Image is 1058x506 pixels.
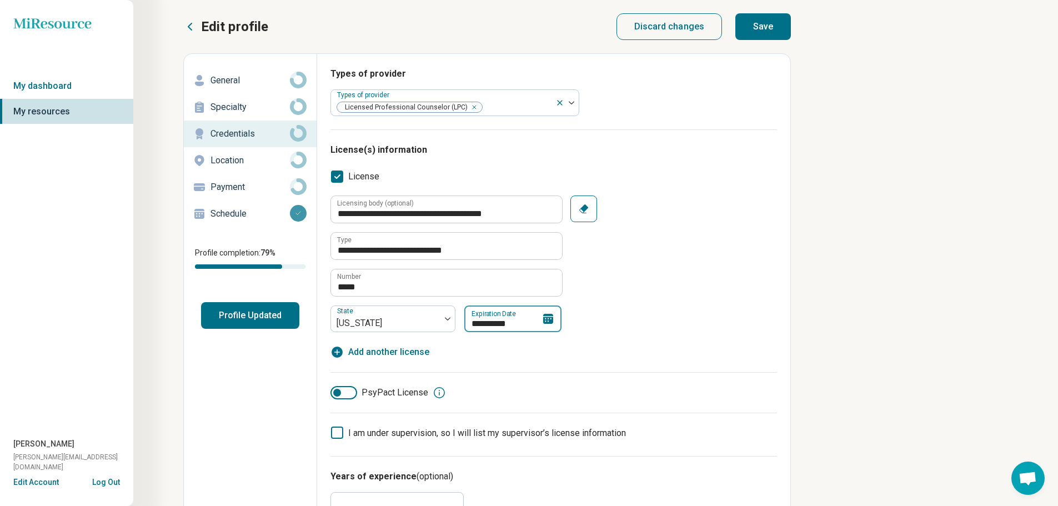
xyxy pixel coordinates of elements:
a: Credentials [184,121,317,147]
span: License [348,170,379,183]
span: [PERSON_NAME][EMAIL_ADDRESS][DOMAIN_NAME] [13,452,133,472]
div: Profile completion: [184,241,317,275]
button: Discard changes [616,13,723,40]
button: Add another license [330,345,429,359]
span: Add another license [348,345,429,359]
p: Schedule [210,207,290,221]
h3: Years of experience [330,470,777,483]
p: Specialty [210,101,290,114]
p: Edit profile [201,18,268,36]
p: Location [210,154,290,167]
label: Number [337,273,361,280]
label: Type [337,237,352,243]
label: PsyPact License [330,386,428,399]
span: I am under supervision, so I will list my supervisor’s license information [348,428,626,438]
button: Edit profile [183,18,268,36]
input: credential.licenses.0.name [331,233,562,259]
span: (optional) [417,471,453,482]
h3: Types of provider [330,67,777,81]
span: [PERSON_NAME] [13,438,74,450]
a: Specialty [184,94,317,121]
div: Profile completion [195,264,305,269]
span: 79 % [260,248,275,257]
span: Licensed Professional Counselor (LPC) [337,102,471,113]
p: Credentials [210,127,290,141]
a: Open chat [1011,462,1045,495]
a: Schedule [184,201,317,227]
button: Save [735,13,791,40]
a: Payment [184,174,317,201]
p: Payment [210,181,290,194]
label: State [337,307,355,315]
button: Edit Account [13,477,59,488]
h3: License(s) information [330,143,777,157]
a: General [184,67,317,94]
a: Location [184,147,317,174]
p: General [210,74,290,87]
label: Types of provider [337,91,392,99]
button: Log Out [92,477,120,485]
label: Licensing body (optional) [337,200,414,207]
button: Profile Updated [201,302,299,329]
